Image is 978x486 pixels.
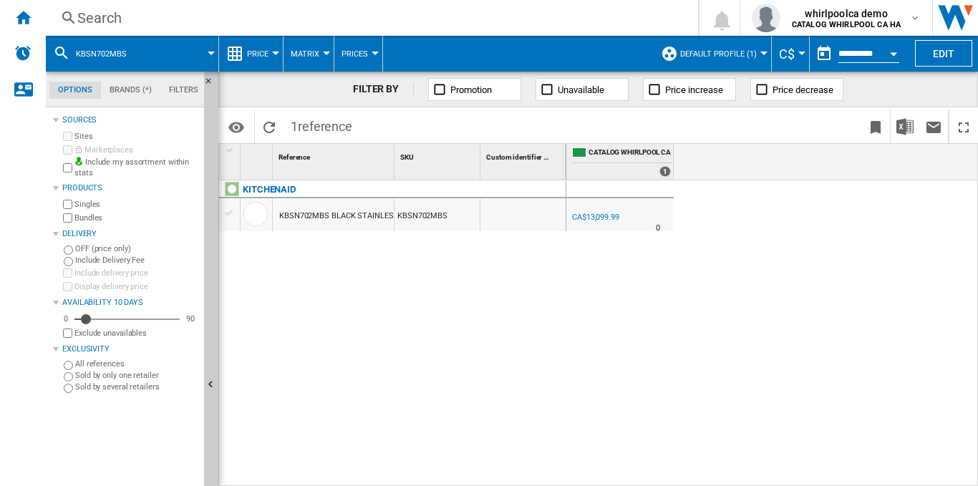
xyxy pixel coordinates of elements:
button: Maximize [949,110,978,143]
label: Include my assortment within stats [74,157,198,179]
button: Price increase [643,78,736,101]
label: Exclude unavailables [74,328,198,339]
div: Reference Sort None [276,144,394,166]
span: Price decrease [773,84,833,95]
div: FILTER BY [353,82,414,97]
div: 1 offers sold by CATALOG WHIRLPOOL CA HA [659,166,671,177]
button: C$ [779,36,802,72]
div: Exclusivity [62,344,198,355]
span: Default profile (1) [680,49,757,59]
md-tab-item: Filters [160,82,207,99]
div: Sort None [397,144,480,166]
input: Display delivery price [63,282,72,291]
input: Include Delivery Fee [64,257,73,266]
label: All references [75,359,198,369]
button: Options [222,114,251,140]
div: Delivery Time : 0 day [656,221,660,235]
div: Click to filter on that brand [243,181,296,198]
md-tab-item: Brands (*) [101,82,160,99]
div: KBSN702MBS BLACK STAINLESS STEEL [279,200,423,233]
label: Include delivery price [74,268,198,278]
button: Unavailable [536,78,629,101]
label: Sold by several retailers [75,381,198,392]
input: Sold by several retailers [64,384,73,393]
span: reference [298,119,352,134]
div: CATALOG WHIRLPOOL CA HA 1 offers sold by CATALOG WHIRLPOOL CA HA [569,144,674,180]
span: C$ [779,47,795,62]
input: OFF (price only) [64,246,73,255]
button: Bookmark this report [861,110,890,143]
div: Price [226,36,276,72]
div: SKU Sort None [397,144,480,166]
label: Display delivery price [74,281,198,292]
label: Sold by only one retailer [75,370,198,381]
img: excel-24x24.png [896,118,914,135]
span: Promotion [450,84,492,95]
button: Default profile (1) [680,36,764,72]
button: Download in Excel [891,110,919,143]
button: Edit [915,40,972,67]
div: Products [62,183,198,194]
button: md-calendar [810,39,838,68]
b: CATALOG WHIRLPOOL CA HA [792,20,901,29]
input: Sites [63,132,72,141]
span: SKU [400,153,414,161]
span: CATALOG WHIRLPOOL CA HA [589,147,671,160]
div: Default profile (1) [661,36,764,72]
label: Bundles [74,213,198,223]
label: Singles [74,199,198,210]
img: profile.jpg [752,4,780,32]
div: Sort None [276,144,394,166]
span: Price increase [665,84,723,95]
label: Marketplaces [74,145,198,155]
button: Price decrease [750,78,843,101]
input: Include delivery price [63,268,72,278]
input: Display delivery price [63,329,72,338]
md-slider: Availability [74,312,180,326]
button: Price [247,36,276,72]
span: Price [247,49,268,59]
div: KBSN702MBS [394,198,480,231]
span: Custom identifier [486,153,542,161]
button: Hide [204,72,221,97]
input: Marketplaces [63,145,72,155]
div: Delivery [62,228,198,240]
input: All references [64,361,73,370]
button: Matrix [291,36,326,72]
label: Include Delivery Fee [75,255,198,266]
img: alerts-logo.svg [14,44,32,62]
label: Sites [74,131,198,142]
img: mysite-bg-18x18.png [74,157,83,165]
div: Custom identifier Sort None [483,144,566,166]
md-tab-item: Options [49,82,101,99]
div: CA$13,099.99 [570,210,619,225]
input: Bundles [63,213,72,223]
div: 90 [183,314,198,324]
div: Sort None [483,144,566,166]
button: Promotion [428,78,521,101]
div: Availability 10 Days [62,297,198,308]
button: Prices [342,36,375,72]
div: KBSN702MBS [53,36,211,72]
div: CA$13,099.99 [572,213,619,222]
input: Singles [63,200,72,209]
div: Sources [62,115,198,126]
button: Open calendar [881,39,906,64]
md-menu: Currency [772,36,810,72]
div: 0 [60,314,72,324]
button: KBSN702MBS [76,36,141,72]
span: Unavailable [558,84,604,95]
span: Prices [342,49,368,59]
button: Reload [255,110,284,143]
span: Matrix [291,49,319,59]
input: Include my assortment within stats [63,159,72,177]
div: Sort None [243,144,272,166]
input: Sold by only one retailer [64,372,73,381]
span: whirlpoolca demo [792,6,901,21]
span: Reference [279,153,310,161]
button: Send this report by email [919,110,948,143]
